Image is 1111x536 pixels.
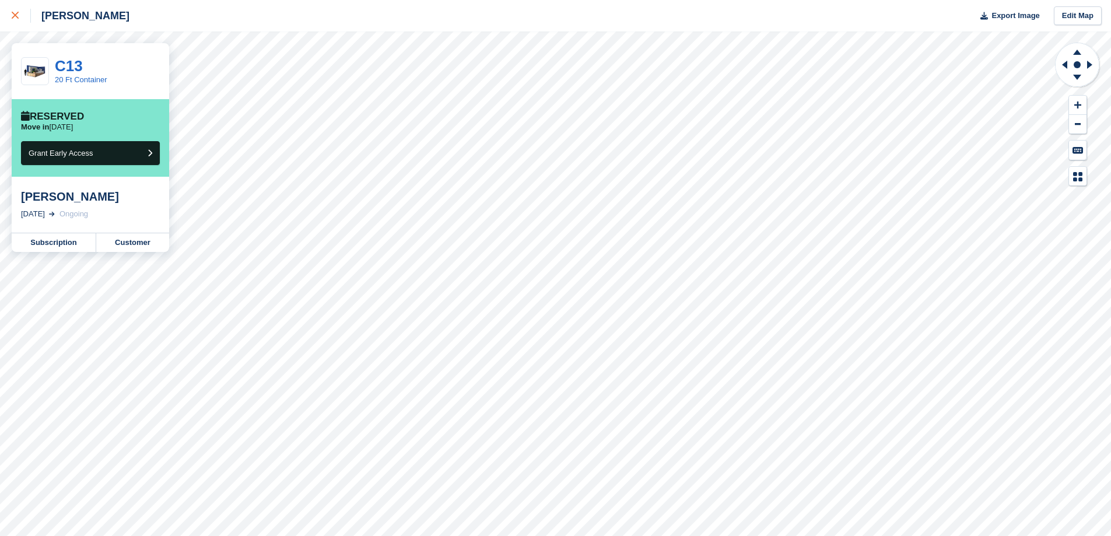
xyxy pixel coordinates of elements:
[1069,141,1087,160] button: Keyboard Shortcuts
[1054,6,1102,26] a: Edit Map
[22,61,48,82] img: 20ft-container.jpg
[1069,167,1087,186] button: Map Legend
[1069,115,1087,134] button: Zoom Out
[973,6,1040,26] button: Export Image
[21,122,73,132] p: [DATE]
[21,208,45,220] div: [DATE]
[1069,96,1087,115] button: Zoom In
[991,10,1039,22] span: Export Image
[49,212,55,216] img: arrow-right-light-icn-cde0832a797a2874e46488d9cf13f60e5c3a73dbe684e267c42b8395dfbc2abf.svg
[29,149,93,157] span: Grant Early Access
[21,111,84,122] div: Reserved
[21,190,160,204] div: [PERSON_NAME]
[21,141,160,165] button: Grant Early Access
[55,57,83,75] a: C13
[12,233,96,252] a: Subscription
[96,233,169,252] a: Customer
[59,208,88,220] div: Ongoing
[21,122,49,131] span: Move in
[31,9,129,23] div: [PERSON_NAME]
[55,75,107,84] a: 20 Ft Container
